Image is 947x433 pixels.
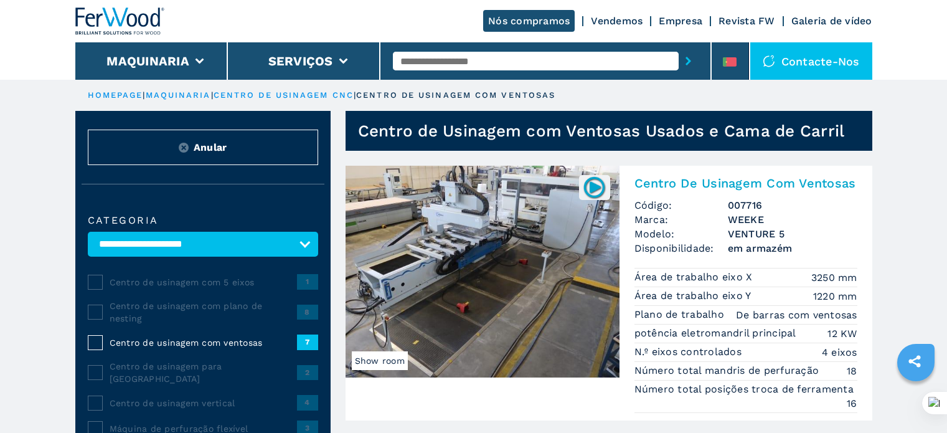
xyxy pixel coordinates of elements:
em: 18 [847,364,857,378]
p: Área de trabalho eixo Y [634,289,755,303]
span: Centro de usinagem vertical [110,397,297,409]
a: Galeria de vídeo [791,15,872,27]
em: De barras com ventosas [736,308,857,322]
h1: Centro de Usinagem com Ventosas Usados e Cama de Carril [358,121,845,141]
span: | [354,90,356,100]
em: 1220 mm [813,289,857,303]
p: Plano de trabalho [634,308,728,321]
img: 007716 [582,175,606,199]
a: Empresa [659,15,702,27]
p: Área de trabalho eixo X [634,270,756,284]
span: Disponibilidade: [634,241,728,255]
span: em armazém [728,241,857,255]
em: 16 [847,396,857,411]
span: Marca: [634,212,728,227]
button: Serviços [268,54,333,69]
div: Contacte-nos [750,42,872,80]
span: 7 [297,335,318,350]
span: 4 [297,395,318,410]
img: Contacte-nos [763,55,775,67]
span: Anular [194,140,227,155]
span: Show room [352,351,408,370]
p: N.º eixos controlados [634,345,745,359]
p: Número total mandris de perfuração [634,364,822,378]
span: Centro de usinagem para [GEOGRAPHIC_DATA] [110,360,297,385]
span: Centro de usinagem com ventosas [110,336,297,349]
p: Número total posições troca de ferramenta [634,383,857,396]
a: HOMEPAGE [88,90,143,100]
a: centro de usinagem cnc [214,90,354,100]
a: Centro De Usinagem Com Ventosas WEEKE VENTURE 5Show room007716Centro De Usinagem Com VentosasCódi... [346,166,872,421]
img: Ferwood [75,7,165,35]
button: ResetAnular [88,130,318,165]
h2: Centro De Usinagem Com Ventosas [634,176,857,191]
span: 8 [297,305,318,320]
a: Vendemos [591,15,643,27]
span: Código: [634,198,728,212]
h3: WEEKE [728,212,857,227]
span: | [143,90,145,100]
p: centro de usinagem com ventosas [356,90,555,101]
h3: VENTURE 5 [728,227,857,241]
span: | [211,90,214,100]
h3: 007716 [728,198,857,212]
span: 1 [297,274,318,289]
iframe: Chat [894,377,938,424]
span: Modelo: [634,227,728,241]
button: Maquinaria [106,54,189,69]
button: submit-button [679,47,698,75]
a: maquinaria [146,90,211,100]
a: sharethis [899,346,930,377]
p: potência eletromandril principal [634,326,799,340]
span: Centro de usinagem com 5 eixos [110,276,297,288]
img: Reset [179,143,189,153]
img: Centro De Usinagem Com Ventosas WEEKE VENTURE 5 [346,166,620,378]
em: 12 KW [827,326,857,341]
a: Revista FW [718,15,775,27]
span: Centro de usinagem com plano de nesting [110,300,297,325]
em: 4 eixos [822,345,857,359]
em: 3250 mm [811,270,857,285]
span: 2 [297,365,318,380]
label: categoria [88,216,318,226]
a: Nós compramos [483,10,575,32]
